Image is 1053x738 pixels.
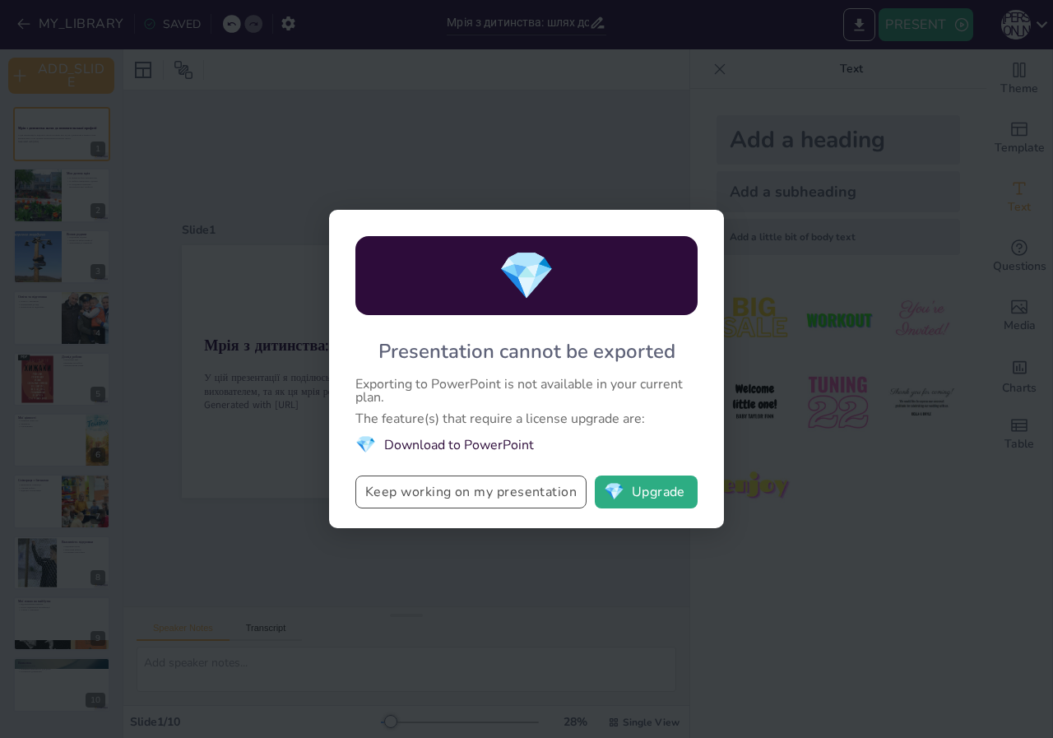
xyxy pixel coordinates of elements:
span: diamond [355,434,376,456]
span: diamond [498,244,555,308]
div: The feature(s) that require a license upgrade are: [355,412,698,425]
span: diamond [604,484,624,500]
div: Exporting to PowerPoint is not available in your current plan. [355,378,698,404]
button: Keep working on my presentation [355,476,587,508]
button: diamondUpgrade [595,476,698,508]
div: Presentation cannot be exported [378,338,675,364]
li: Download to PowerPoint [355,434,698,456]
